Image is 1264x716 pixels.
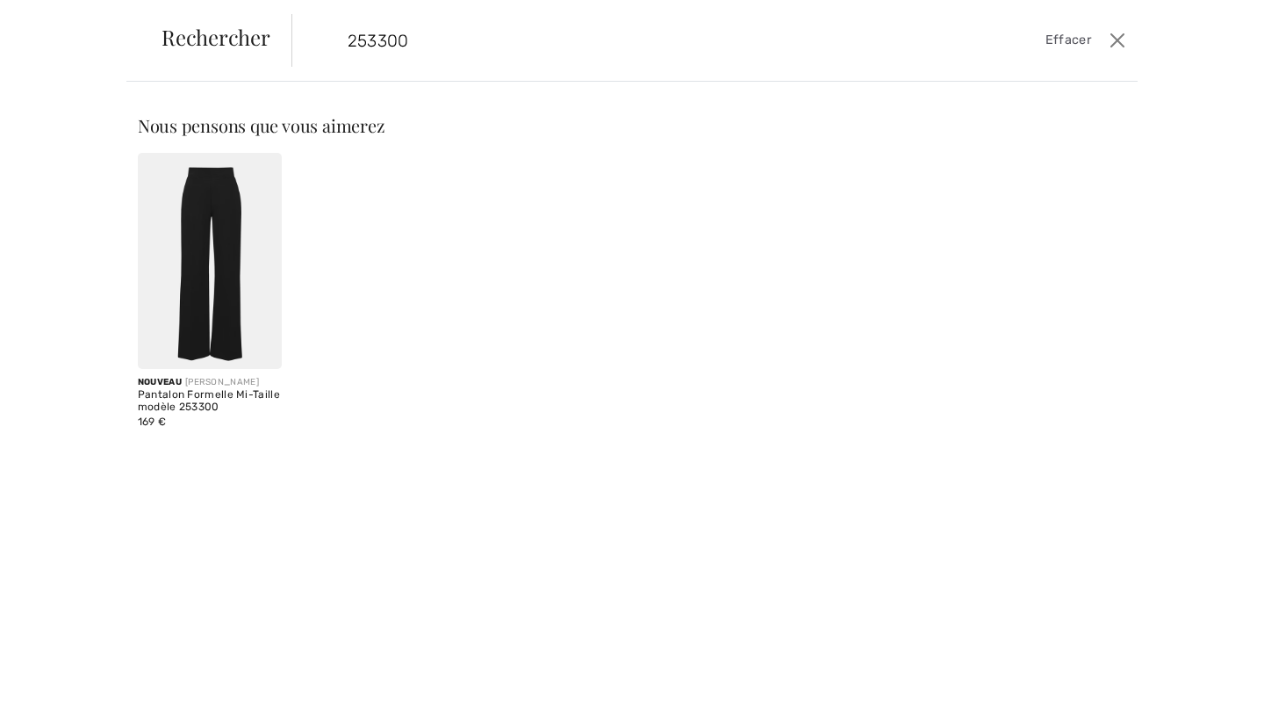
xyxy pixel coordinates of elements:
span: Effacer [1045,31,1091,50]
div: [PERSON_NAME] [138,376,282,389]
span: Nouveau [138,377,182,387]
span: Nous pensons que vous aimerez [138,113,385,137]
div: Pantalon Formelle Mi-Taille modèle 253300 [138,389,282,414]
button: Ferme [1105,26,1131,54]
input: TAPER POUR RECHERCHER [334,14,913,67]
span: 169 € [138,416,167,428]
img: Pantalon Formelle Mi-Taille modèle 253300. Black [138,153,282,369]
span: Aide [39,12,75,28]
span: Rechercher [162,26,270,47]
